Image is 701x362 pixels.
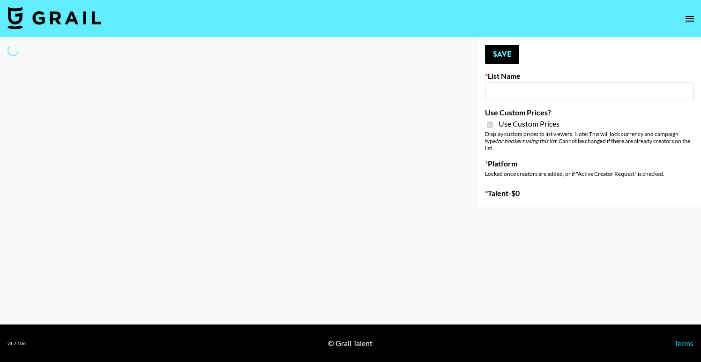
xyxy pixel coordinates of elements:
[485,170,694,177] div: Locked once creators are added, or if "Active Creator Request" is checked.
[7,340,26,347] div: v 1.7.106
[7,7,101,29] img: Grail Talent
[485,71,694,81] label: List Name
[496,137,556,144] em: for bookers using this list
[485,108,694,117] label: Use Custom Prices?
[485,189,694,198] label: Talent - $ 0
[485,159,694,168] label: Platform
[485,130,694,151] div: Display custom prices to list viewers. Note: This will lock currency and campaign type . Cannot b...
[485,45,519,64] button: Save
[328,339,373,348] div: © Grail Talent
[674,339,694,347] a: Terms
[680,9,699,28] button: open drawer
[499,119,559,128] span: Use Custom Prices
